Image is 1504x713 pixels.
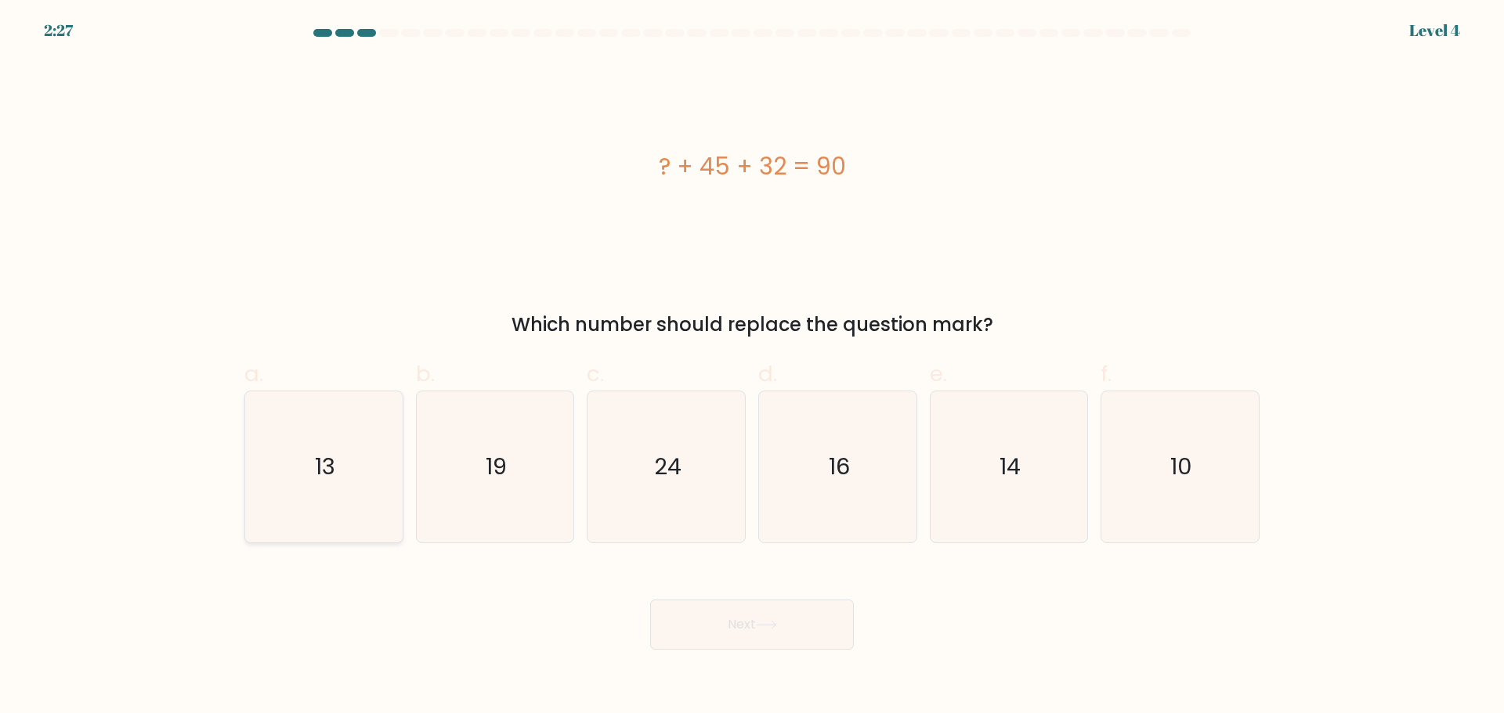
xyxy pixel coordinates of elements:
text: 13 [315,451,335,482]
span: d. [758,358,777,389]
span: a. [244,358,263,389]
text: 10 [1171,451,1193,482]
button: Next [650,600,854,650]
text: 19 [486,451,507,482]
text: 16 [829,451,850,482]
div: Which number should replace the question mark? [254,311,1250,339]
div: Level 4 [1409,19,1460,42]
span: c. [587,358,604,389]
text: 24 [654,451,681,482]
text: 14 [1000,451,1021,482]
div: ? + 45 + 32 = 90 [244,149,1260,184]
span: e. [930,358,947,389]
span: b. [416,358,435,389]
span: f. [1101,358,1112,389]
div: 2:27 [44,19,73,42]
